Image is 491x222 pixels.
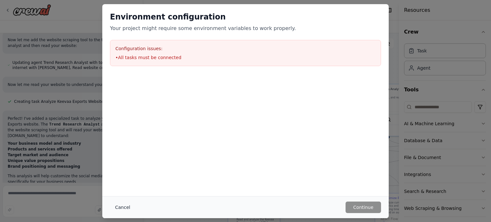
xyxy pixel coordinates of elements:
[346,202,381,213] button: Continue
[110,202,135,213] button: Cancel
[115,45,376,52] h3: Configuration issues:
[110,25,381,32] p: Your project might require some environment variables to work properly.
[110,12,381,22] h2: Environment configuration
[115,54,376,61] li: • All tasks must be connected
